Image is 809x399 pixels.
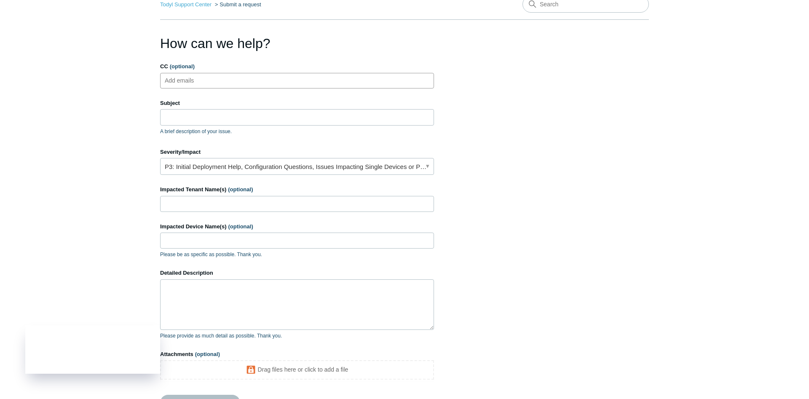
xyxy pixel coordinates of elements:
[160,251,434,258] p: Please be as specific as possible. Thank you.
[160,128,434,135] p: A brief description of your issue.
[160,1,212,8] a: Todyl Support Center
[160,350,434,359] label: Attachments
[160,99,434,107] label: Subject
[160,158,434,175] a: P3: Initial Deployment Help, Configuration Questions, Issues Impacting Single Devices or Past Out...
[160,1,213,8] li: Todyl Support Center
[195,351,220,357] span: (optional)
[160,33,434,54] h1: How can we help?
[228,223,253,230] span: (optional)
[162,74,212,87] input: Add emails
[228,186,253,193] span: (optional)
[160,222,434,231] label: Impacted Device Name(s)
[160,148,434,156] label: Severity/Impact
[170,63,195,70] span: (optional)
[25,325,160,374] iframe: Todyl Status
[160,62,434,71] label: CC
[160,185,434,194] label: Impacted Tenant Name(s)
[213,1,261,8] li: Submit a request
[160,269,434,277] label: Detailed Description
[160,332,434,340] p: Please provide as much detail as possible. Thank you.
